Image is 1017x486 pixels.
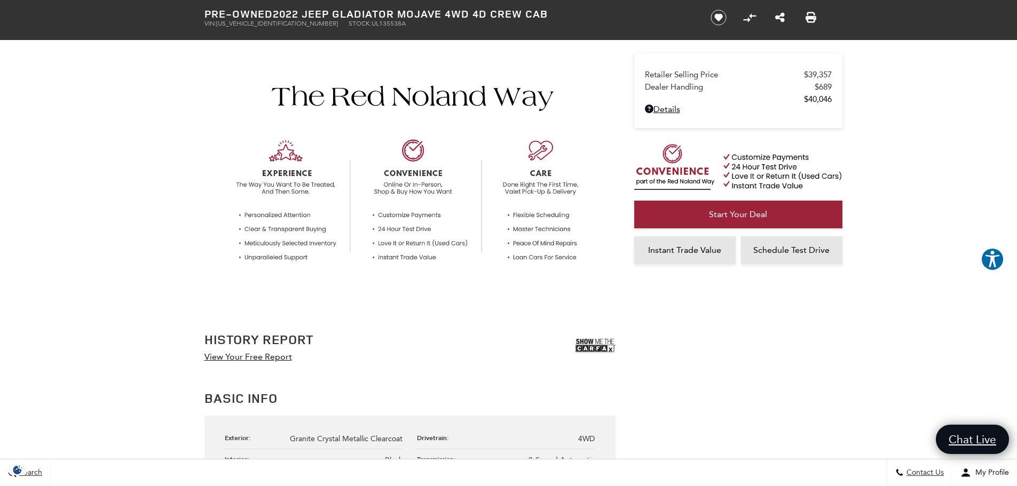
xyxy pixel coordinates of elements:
[290,434,403,443] span: Granite Crystal Metallic Clearcoat
[349,20,372,27] span: Stock:
[5,464,30,475] img: Opt-Out Icon
[204,332,313,346] h2: History Report
[529,456,595,465] span: 8-Speed Automatic
[385,456,403,465] span: Black
[775,11,785,24] a: Share this Pre-Owned 2022 Jeep Gladiator Mojave 4WD 4D Crew Cab
[804,70,832,79] span: $39,357
[981,248,1004,273] aside: Accessibility Help Desk
[645,82,815,92] span: Dealer Handling
[575,332,616,359] img: Show me the Carfax
[578,434,595,443] span: 4WD
[981,248,1004,271] button: Explore your accessibility options
[204,388,616,408] h2: Basic Info
[372,20,406,27] span: UL135538A
[417,433,454,442] div: Drivetrain:
[709,209,767,219] span: Start Your Deal
[417,455,461,464] div: Transmission:
[204,352,292,362] a: View Your Free Report
[943,432,1002,447] span: Chat Live
[645,70,832,79] a: Retailer Selling Price $39,357
[645,70,804,79] span: Retailer Selling Price
[648,245,721,255] span: Instant Trade Value
[634,201,842,228] a: Start Your Deal
[804,94,832,104] span: $40,046
[936,425,1009,454] a: Chat Live
[971,468,1009,477] span: My Profile
[952,459,1017,486] button: Open user profile menu
[225,455,255,464] div: Interior:
[204,6,273,21] strong: Pre-Owned
[815,82,832,92] span: $689
[645,94,832,104] a: $40,046
[645,82,832,92] a: Dealer Handling $689
[806,11,816,24] a: Print this Pre-Owned 2022 Jeep Gladiator Mojave 4WD 4D Crew Cab
[5,464,30,475] section: Click to Open Cookie Consent Modal
[742,10,758,26] button: Compare vehicle
[904,468,944,477] span: Contact Us
[634,236,736,264] a: Instant Trade Value
[753,245,830,255] span: Schedule Test Drive
[741,236,842,264] a: Schedule Test Drive
[204,8,693,20] h1: 2022 Jeep Gladiator Mojave 4WD 4D Crew Cab
[204,20,216,27] span: VIN:
[645,104,832,114] a: Details
[216,20,338,27] span: [US_VEHICLE_IDENTIFICATION_NUMBER]
[707,9,730,26] button: Save vehicle
[225,433,256,442] div: Exterior:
